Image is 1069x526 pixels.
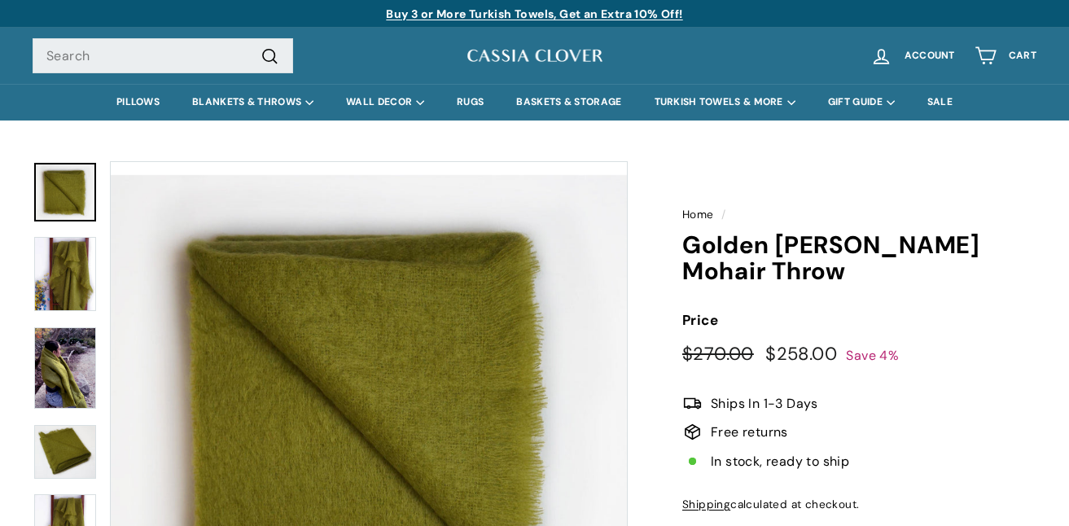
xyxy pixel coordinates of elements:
[682,206,1036,224] nav: breadcrumbs
[765,342,837,366] span: $258.00
[711,422,788,443] span: Free returns
[34,237,96,311] img: Golden Moss Mohair Throw
[846,347,899,364] span: Save 4%
[711,451,849,472] span: In stock, ready to ship
[34,163,96,221] a: Golden Moss Mohair Throw
[812,84,911,121] summary: GIFT GUIDE
[1009,50,1036,61] span: Cart
[34,327,96,410] img: Golden Moss Mohair Throw
[861,32,965,80] a: Account
[682,342,754,366] span: $270.00
[34,425,96,479] img: Golden Moss Mohair Throw
[905,50,955,61] span: Account
[500,84,637,121] a: BASKETS & STORAGE
[911,84,969,121] a: SALE
[682,496,1036,514] div: calculated at checkout.
[33,38,293,74] input: Search
[682,498,730,511] a: Shipping
[682,208,714,221] a: Home
[717,208,729,221] span: /
[330,84,440,121] summary: WALL DECOR
[682,232,1036,285] h1: Golden [PERSON_NAME] Mohair Throw
[965,32,1046,80] a: Cart
[638,84,812,121] summary: TURKISH TOWELS & MORE
[386,7,682,21] a: Buy 3 or More Turkish Towels, Get an Extra 10% Off!
[682,309,1036,331] label: Price
[176,84,330,121] summary: BLANKETS & THROWS
[100,84,176,121] a: PILLOWS
[711,393,818,414] span: Ships In 1-3 Days
[440,84,500,121] a: RUGS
